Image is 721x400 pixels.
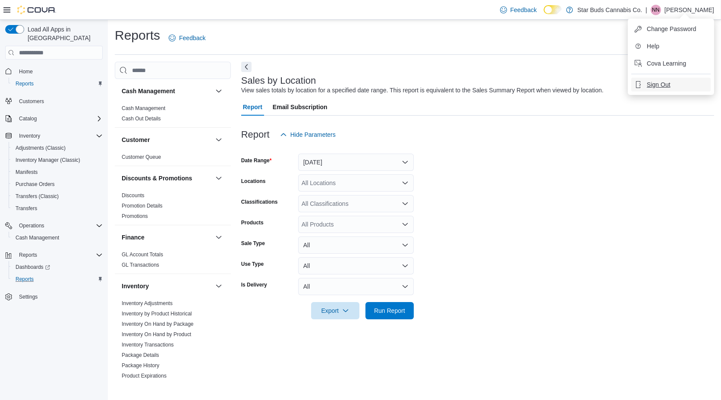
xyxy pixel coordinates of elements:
a: GL Transactions [122,262,159,268]
span: Feedback [510,6,537,14]
p: Star Buds Cannabis Co. [577,5,642,15]
a: Promotion Details [122,203,163,209]
span: Inventory [16,131,103,141]
label: Use Type [241,261,264,268]
button: Operations [2,220,106,232]
button: Cash Management [122,87,212,95]
button: Inventory [2,130,106,142]
span: Package Details [122,352,159,359]
button: All [298,278,414,295]
a: Inventory Transactions [122,342,174,348]
button: Next [241,62,252,72]
button: Transfers [9,202,106,214]
span: Settings [19,293,38,300]
button: Customer [214,135,224,145]
button: Customers [2,95,106,107]
button: Reports [9,273,106,285]
span: Export [316,302,354,319]
span: Load All Apps in [GEOGRAPHIC_DATA] [24,25,103,42]
button: Sign Out [631,78,711,91]
button: Cova Learning [631,57,711,70]
a: Inventory by Product Historical [122,311,192,317]
span: GL Account Totals [122,251,163,258]
a: Adjustments (Classic) [12,143,69,153]
a: Feedback [497,1,540,19]
button: Change Password [631,22,711,36]
a: Dashboards [12,262,54,272]
a: Purchase Orders [12,179,58,189]
span: Reports [19,252,37,258]
span: Report [243,98,262,116]
button: Reports [9,78,106,90]
span: Inventory by Product Historical [122,310,192,317]
button: Inventory [16,131,44,141]
span: Adjustments (Classic) [12,143,103,153]
button: Hide Parameters [277,126,339,143]
h1: Reports [115,27,160,44]
span: Customers [16,96,103,107]
p: [PERSON_NAME] [664,5,714,15]
a: Inventory Adjustments [122,300,173,306]
span: Inventory Adjustments [122,300,173,307]
button: Export [311,302,359,319]
button: Cash Management [9,232,106,244]
a: Package History [122,362,159,369]
span: Discounts [122,192,145,199]
button: Manifests [9,166,106,178]
a: Customer Queue [122,154,161,160]
span: Dashboards [12,262,103,272]
span: Transfers [16,205,37,212]
span: Reports [12,79,103,89]
a: Package Details [122,352,159,358]
span: Change Password [647,25,696,33]
span: Manifests [16,169,38,176]
a: Transfers [12,203,41,214]
label: Date Range [241,157,272,164]
label: Sale Type [241,240,265,247]
a: Transfers (Classic) [12,191,62,202]
span: Cash Out Details [122,115,161,122]
div: Discounts & Promotions [115,190,231,225]
a: Home [16,66,36,77]
span: Inventory [19,132,40,139]
span: Purchase Orders [12,179,103,189]
button: Cash Management [214,86,224,96]
span: Reports [16,276,34,283]
span: Home [16,66,103,76]
a: Dashboards [9,261,106,273]
a: Feedback [165,29,209,47]
button: Open list of options [402,180,409,186]
label: Locations [241,178,266,185]
button: Inventory [122,282,212,290]
a: Promotions [122,213,148,219]
span: Promotions [122,213,148,220]
h3: Finance [122,233,145,242]
span: Cash Management [12,233,103,243]
button: Customer [122,135,212,144]
h3: Sales by Location [241,76,316,86]
a: Cash Out Details [122,116,161,122]
span: Inventory On Hand by Product [122,331,191,338]
button: All [298,236,414,254]
button: Settings [2,290,106,303]
a: Reports [12,274,37,284]
span: Inventory Transactions [122,341,174,348]
span: Reports [16,80,34,87]
h3: Customer [122,135,150,144]
div: Finance [115,249,231,274]
a: Customers [16,96,47,107]
a: Settings [16,292,41,302]
button: Catalog [16,113,40,124]
a: Cash Management [12,233,63,243]
span: Settings [16,291,103,302]
input: Dark Mode [544,5,562,14]
a: Manifests [12,167,41,177]
button: Home [2,65,106,77]
span: Operations [16,220,103,231]
button: Reports [2,249,106,261]
label: Products [241,219,264,226]
div: Customer [115,152,231,166]
span: Adjustments (Classic) [16,145,66,151]
span: Cash Management [122,105,165,112]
